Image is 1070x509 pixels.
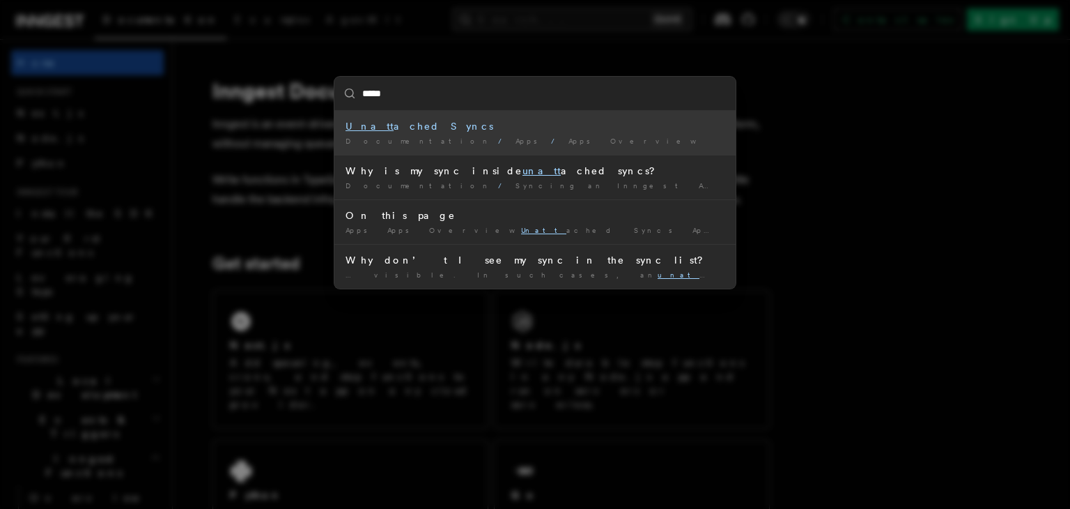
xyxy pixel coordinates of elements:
[346,119,724,133] div: ached Syncs
[515,181,720,190] span: Syncing an Inngest App
[346,164,724,178] div: Why is my sync inside ached syncs?
[346,270,724,280] div: … visible. In such cases, an ached sync (a sync without …
[346,225,724,236] div: Apps Apps Overview ached Syncs App management Overview Syncs Archive …
[498,181,510,190] span: /
[346,121,394,132] mark: Unatt
[722,181,734,190] span: /
[551,137,563,145] span: /
[346,137,493,145] span: Documentation
[515,137,545,145] span: Apps
[346,208,724,222] div: On this page
[521,226,566,234] mark: Unatt
[498,137,510,145] span: /
[522,165,561,176] mark: unatt
[346,181,493,190] span: Documentation
[346,253,724,267] div: Why don’t I see my sync in the sync list?
[658,271,716,279] mark: unatt
[568,137,702,145] span: Apps Overview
